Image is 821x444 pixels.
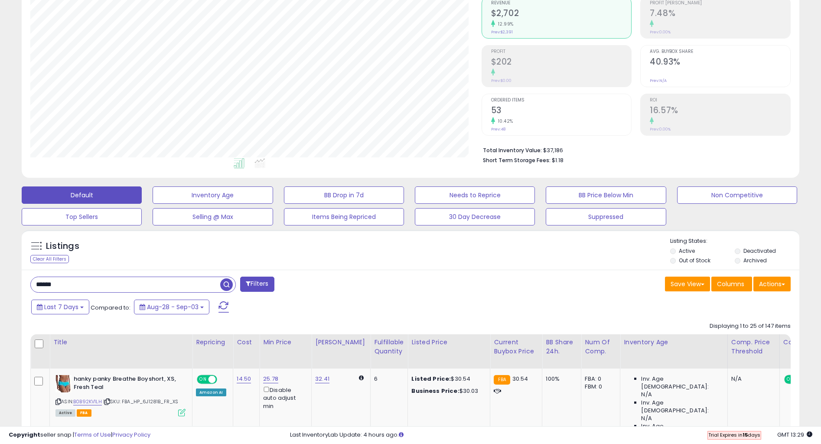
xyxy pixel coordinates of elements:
[491,127,505,132] small: Prev: 48
[585,375,613,383] div: FBA: 0
[731,375,773,383] div: N/A
[512,375,528,383] span: 30.54
[491,1,632,6] span: Revenue
[153,208,273,225] button: Selling @ Max
[711,277,752,291] button: Columns
[743,247,776,255] label: Deactivated
[263,385,305,410] div: Disable auto adjust min
[546,208,666,225] button: Suppressed
[411,338,486,347] div: Listed Price
[411,387,459,395] b: Business Price:
[491,8,632,20] h2: $2,702
[411,387,483,395] div: $30.03
[650,57,790,69] h2: 40.93%
[546,375,574,383] div: 100%
[411,375,483,383] div: $30.54
[546,186,666,204] button: BB Price Below Min
[315,338,367,347] div: [PERSON_NAME]
[650,49,790,54] span: Avg. Buybox Share
[665,277,710,291] button: Save View
[785,376,796,383] span: ON
[73,398,102,405] a: B0B92KV1LH
[74,375,179,393] b: hanky panky Breathe Boyshort, XS, Fresh Teal
[196,338,229,347] div: Repricing
[483,157,551,164] b: Short Term Storage Fees:
[670,237,799,245] p: Listing States:
[134,300,209,314] button: Aug-28 - Sep-03
[147,303,199,311] span: Aug-28 - Sep-03
[55,375,72,392] img: 41mNvKakhoL._SL40_.jpg
[196,388,226,396] div: Amazon AI
[650,8,790,20] h2: 7.48%
[290,431,812,439] div: Last InventoryLab Update: 4 hours ago.
[74,431,111,439] a: Terms of Use
[483,147,542,154] b: Total Inventory Value:
[491,49,632,54] span: Profit
[237,375,251,383] a: 14.50
[585,383,613,391] div: FBM: 0
[237,338,256,347] div: Cost
[743,431,748,438] b: 15
[650,1,790,6] span: Profit [PERSON_NAME]
[284,186,404,204] button: BB Drop in 7d
[743,257,767,264] label: Archived
[777,431,812,439] span: 2025-09-11 13:29 GMT
[708,431,760,438] span: Trial Expires in days
[546,338,577,356] div: BB Share 24h.
[491,98,632,103] span: Ordered Items
[495,118,513,124] small: 10.42%
[650,78,667,83] small: Prev: N/A
[710,322,791,330] div: Displaying 1 to 25 of 147 items
[9,431,150,439] div: seller snap | |
[717,280,744,288] span: Columns
[552,156,564,164] span: $1.18
[153,186,273,204] button: Inventory Age
[491,29,513,35] small: Prev: $2,391
[641,375,720,391] span: Inv. Age [DEMOGRAPHIC_DATA]:
[22,208,142,225] button: Top Sellers
[77,409,91,417] span: FBA
[240,277,274,292] button: Filters
[44,303,78,311] span: Last 7 Days
[679,247,695,255] label: Active
[650,105,790,117] h2: 16.57%
[22,186,142,204] button: Default
[263,375,278,383] a: 25.78
[411,375,451,383] b: Listed Price:
[641,399,720,415] span: Inv. Age [DEMOGRAPHIC_DATA]:
[374,338,404,356] div: Fulfillable Quantity
[415,208,535,225] button: 30 Day Decrease
[263,338,308,347] div: Min Price
[55,409,75,417] span: All listings currently available for purchase on Amazon
[679,257,710,264] label: Out of Stock
[650,29,671,35] small: Prev: 0.00%
[374,375,401,383] div: 6
[198,376,209,383] span: ON
[216,376,230,383] span: OFF
[491,105,632,117] h2: 53
[641,391,652,398] span: N/A
[650,98,790,103] span: ROI
[103,398,179,405] span: | SKU: FBA_HP_6J1281B_FR_XS
[677,186,797,204] button: Non Competitive
[491,57,632,69] h2: $202
[9,431,40,439] strong: Copyright
[483,144,784,155] li: $37,186
[624,338,723,347] div: Inventory Age
[494,338,538,356] div: Current Buybox Price
[731,338,776,356] div: Comp. Price Threshold
[315,375,329,383] a: 32.41
[641,415,652,422] span: N/A
[30,255,69,263] div: Clear All Filters
[46,240,79,252] h5: Listings
[112,431,150,439] a: Privacy Policy
[415,186,535,204] button: Needs to Reprice
[55,375,186,415] div: ASIN:
[91,304,130,312] span: Compared to:
[650,127,671,132] small: Prev: 0.00%
[53,338,189,347] div: Title
[585,338,616,356] div: Num of Comp.
[495,21,514,27] small: 12.99%
[491,78,511,83] small: Prev: $0.00
[284,208,404,225] button: Items Being Repriced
